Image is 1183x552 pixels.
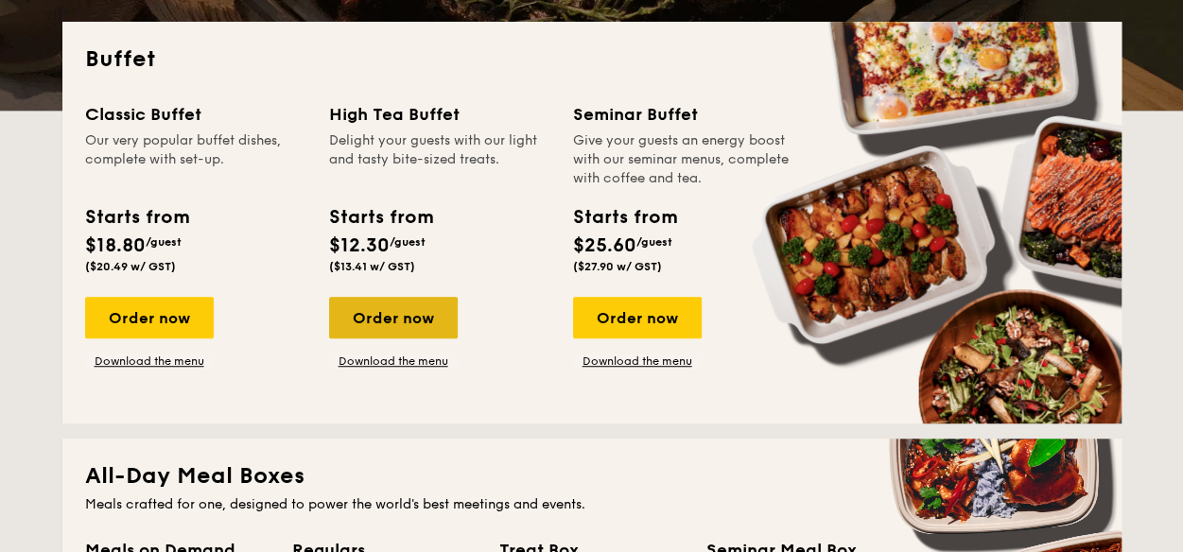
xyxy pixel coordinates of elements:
div: Order now [329,297,458,338]
div: Starts from [573,203,676,232]
div: Starts from [85,203,188,232]
span: ($27.90 w/ GST) [573,260,662,273]
div: High Tea Buffet [329,101,550,128]
h2: All-Day Meal Boxes [85,461,1099,492]
a: Download the menu [329,354,458,369]
a: Download the menu [85,354,214,369]
span: /guest [636,235,672,249]
div: Our very popular buffet dishes, complete with set-up. [85,131,306,188]
div: Classic Buffet [85,101,306,128]
span: ($20.49 w/ GST) [85,260,176,273]
div: Meals crafted for one, designed to power the world's best meetings and events. [85,495,1099,514]
span: $12.30 [329,234,390,257]
span: ($13.41 w/ GST) [329,260,415,273]
h2: Buffet [85,44,1099,75]
div: Order now [85,297,214,338]
div: Seminar Buffet [573,101,794,128]
span: $18.80 [85,234,146,257]
div: Give your guests an energy boost with our seminar menus, complete with coffee and tea. [573,131,794,188]
a: Download the menu [573,354,702,369]
span: $25.60 [573,234,636,257]
span: /guest [146,235,182,249]
span: /guest [390,235,426,249]
div: Delight your guests with our light and tasty bite-sized treats. [329,131,550,188]
div: Starts from [329,203,432,232]
div: Order now [573,297,702,338]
